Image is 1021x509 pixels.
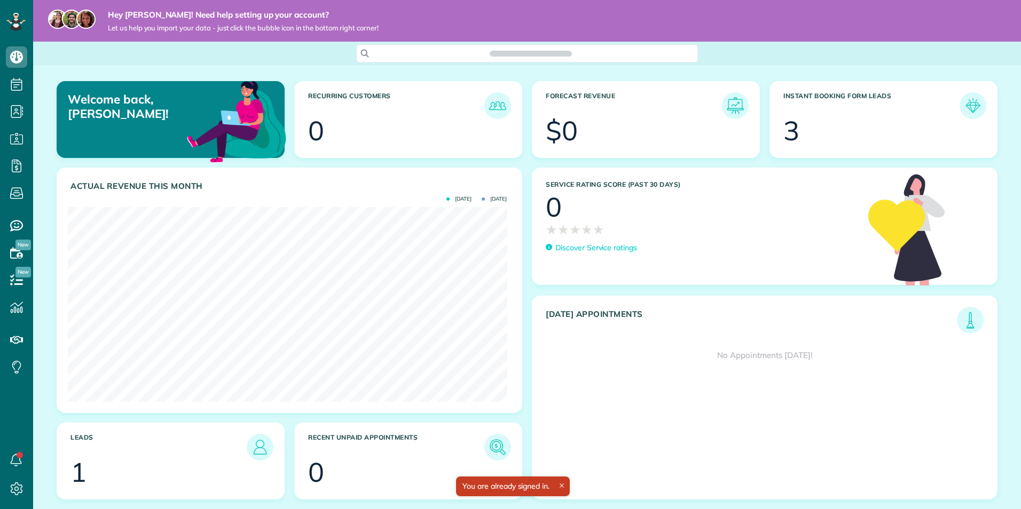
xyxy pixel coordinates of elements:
[725,95,746,116] img: icon_forecast_revenue-8c13a41c7ed35a8dcfafea3cbb826a0462acb37728057bba2d056411b612bbbe.png
[546,181,858,188] h3: Service Rating score (past 30 days)
[487,95,508,116] img: icon_recurring_customers-cf858462ba22bcd05b5a5880d41d6543d210077de5bb9ebc9590e49fd87d84ed.png
[555,242,637,253] p: Discover Service ratings
[308,459,324,486] div: 0
[15,267,31,277] span: New
[15,240,31,250] span: New
[546,309,957,333] h3: [DATE] Appointments
[446,196,472,202] span: [DATE]
[76,10,96,29] img: michelle-19f622bdf1676172e81f8f8fba1fb50e276960ebfe0243fe18214015130c80e4.jpg
[557,220,569,239] span: ★
[70,459,87,486] div: 1
[532,333,997,377] div: No Appointments [DATE]!
[48,10,67,29] img: maria-72a9807cf96188c08ef61303f053569d2e2a8a1cde33d635c8a3ac13582a053d.jpg
[783,92,960,119] h3: Instant Booking Form Leads
[308,117,324,144] div: 0
[308,434,484,460] h3: Recent unpaid appointments
[487,436,508,458] img: icon_unpaid_appointments-47b8ce3997adf2238b356f14209ab4cced10bd1f174958f3ca8f1d0dd7fffeee.png
[482,196,507,202] span: [DATE]
[62,10,81,29] img: jorge-587dff0eeaa6aab1f244e6dc62b8924c3b6ad411094392a53c71c6c4a576187d.jpg
[546,242,637,253] a: Discover Service ratings
[108,10,379,20] strong: Hey [PERSON_NAME]! Need help setting up your account?
[456,476,570,496] div: You are already signed in.
[308,92,484,119] h3: Recurring Customers
[960,309,981,331] img: icon_todays_appointments-901f7ab196bb0bea1936b74009e4eb5ffbc2d2711fa7634e0d609ed5ef32b18b.png
[593,220,604,239] span: ★
[546,92,722,119] h3: Forecast Revenue
[70,434,247,460] h3: Leads
[546,220,557,239] span: ★
[500,48,561,59] span: Search ZenMaid…
[569,220,581,239] span: ★
[546,117,578,144] div: $0
[108,23,379,33] span: Let us help you import your data - just click the bubble icon in the bottom right corner!
[249,436,271,458] img: icon_leads-1bed01f49abd5b7fead27621c3d59655bb73ed531f8eeb49469d10e621d6b896.png
[70,181,511,191] h3: Actual Revenue this month
[68,92,212,121] p: Welcome back, [PERSON_NAME]!
[581,220,593,239] span: ★
[783,117,799,144] div: 3
[185,69,288,172] img: dashboard_welcome-42a62b7d889689a78055ac9021e634bf52bae3f8056760290aed330b23ab8690.png
[546,194,562,220] div: 0
[962,95,984,116] img: icon_form_leads-04211a6a04a5b2264e4ee56bc0799ec3eb69b7e499cbb523a139df1d13a81ae0.png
